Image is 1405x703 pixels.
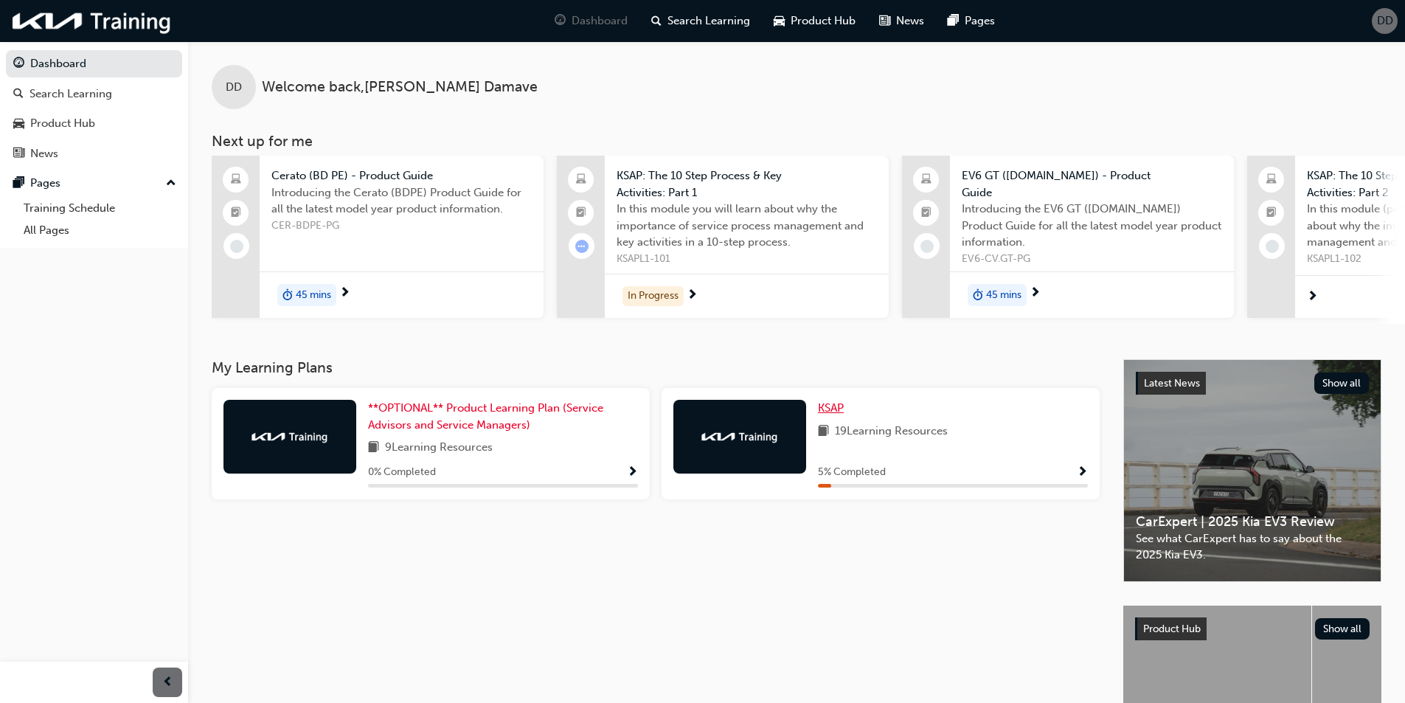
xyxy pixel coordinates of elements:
[617,167,877,201] span: KSAP: The 10 Step Process & Key Activities: Part 1
[13,117,24,131] span: car-icon
[1136,372,1369,395] a: Latest NewsShow all
[271,218,532,235] span: CER-BDPE-PG
[699,429,780,444] img: kia-training
[339,287,350,300] span: next-icon
[1266,240,1279,253] span: learningRecordVerb_NONE-icon
[617,251,877,268] span: KSAPL1-101
[1135,617,1370,641] a: Product HubShow all
[1136,513,1369,530] span: CarExpert | 2025 Kia EV3 Review
[271,167,532,184] span: Cerato (BD PE) - Product Guide
[212,359,1100,376] h3: My Learning Plans
[166,174,176,193] span: up-icon
[879,12,890,30] span: news-icon
[1143,623,1201,635] span: Product Hub
[1077,463,1088,482] button: Show Progress
[6,170,182,197] button: Pages
[572,13,628,30] span: Dashboard
[639,6,762,36] a: search-iconSearch Learning
[1266,170,1277,190] span: laptop-icon
[651,12,662,30] span: search-icon
[965,13,995,30] span: Pages
[818,464,886,481] span: 5 % Completed
[986,287,1021,304] span: 45 mins
[188,133,1405,150] h3: Next up for me
[1307,291,1318,304] span: next-icon
[948,12,959,30] span: pages-icon
[1030,287,1041,300] span: next-icon
[921,204,932,223] span: booktick-icon
[867,6,936,36] a: news-iconNews
[896,13,924,30] span: News
[1377,13,1393,30] span: DD
[6,110,182,137] a: Product Hub
[576,170,586,190] span: laptop-icon
[1077,466,1088,479] span: Show Progress
[282,285,293,305] span: duration-icon
[973,285,983,305] span: duration-icon
[13,88,24,101] span: search-icon
[543,6,639,36] a: guage-iconDashboard
[271,184,532,218] span: Introducing the Cerato (BDPE) Product Guide for all the latest model year product information.
[18,197,182,220] a: Training Schedule
[1136,530,1369,564] span: See what CarExpert has to say about the 2025 Kia EV3.
[1315,618,1370,640] button: Show all
[249,429,330,444] img: kia-training
[774,12,785,30] span: car-icon
[13,177,24,190] span: pages-icon
[212,156,544,318] a: Cerato (BD PE) - Product GuideIntroducing the Cerato (BDPE) Product Guide for all the latest mode...
[1123,359,1381,582] a: Latest NewsShow allCarExpert | 2025 Kia EV3 ReviewSee what CarExpert has to say about the 2025 Ki...
[962,251,1222,268] span: EV6-CV.GT-PG
[13,148,24,161] span: news-icon
[13,58,24,71] span: guage-icon
[226,79,242,96] span: DD
[6,50,182,77] a: Dashboard
[262,79,538,96] span: Welcome back , [PERSON_NAME] Damave
[231,170,241,190] span: laptop-icon
[962,201,1222,251] span: Introducing the EV6 GT ([DOMAIN_NAME]) Product Guide for all the latest model year product inform...
[1372,8,1398,34] button: DD
[368,439,379,457] span: book-icon
[30,145,58,162] div: News
[231,204,241,223] span: booktick-icon
[818,401,844,415] span: KSAP
[962,167,1222,201] span: EV6 GT ([DOMAIN_NAME]) - Product Guide
[921,170,932,190] span: laptop-icon
[296,287,331,304] span: 45 mins
[30,86,112,103] div: Search Learning
[576,204,586,223] span: booktick-icon
[30,175,60,192] div: Pages
[835,423,948,441] span: 19 Learning Resources
[818,423,829,441] span: book-icon
[902,156,1234,318] a: EV6 GT ([DOMAIN_NAME]) - Product GuideIntroducing the EV6 GT ([DOMAIN_NAME]) Product Guide for al...
[18,219,182,242] a: All Pages
[627,463,638,482] button: Show Progress
[368,400,638,433] a: **OPTIONAL** Product Learning Plan (Service Advisors and Service Managers)
[575,240,589,253] span: learningRecordVerb_ATTEMPT-icon
[791,13,856,30] span: Product Hub
[617,201,877,251] span: In this module you will learn about why the importance of service process management and key acti...
[6,140,182,167] a: News
[1266,204,1277,223] span: booktick-icon
[1314,373,1370,394] button: Show all
[687,289,698,302] span: next-icon
[230,240,243,253] span: learningRecordVerb_NONE-icon
[385,439,493,457] span: 9 Learning Resources
[368,464,436,481] span: 0 % Completed
[162,673,173,692] span: prev-icon
[557,156,889,318] a: KSAP: The 10 Step Process & Key Activities: Part 1In this module you will learn about why the imp...
[667,13,750,30] span: Search Learning
[368,401,603,432] span: **OPTIONAL** Product Learning Plan (Service Advisors and Service Managers)
[627,466,638,479] span: Show Progress
[6,80,182,108] a: Search Learning
[555,12,566,30] span: guage-icon
[7,6,177,36] img: kia-training
[818,400,850,417] a: KSAP
[6,47,182,170] button: DashboardSearch LearningProduct HubNews
[920,240,934,253] span: learningRecordVerb_NONE-icon
[30,115,95,132] div: Product Hub
[622,286,684,306] div: In Progress
[936,6,1007,36] a: pages-iconPages
[762,6,867,36] a: car-iconProduct Hub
